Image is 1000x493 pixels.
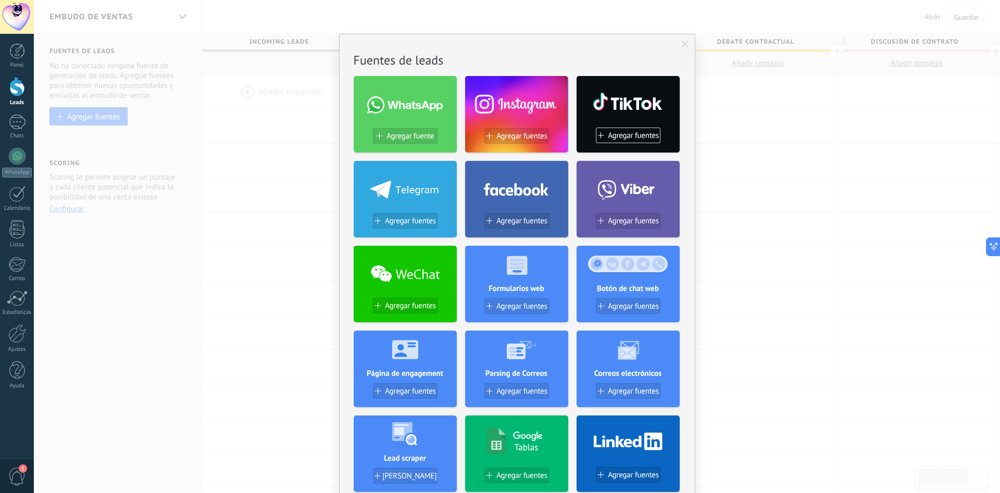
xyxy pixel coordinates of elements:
h4: Correos electrónicos [577,369,680,378]
button: Agregar fuentes [484,383,549,399]
span: [PERSON_NAME] [382,472,436,481]
button: Agregar fuentes [596,383,660,399]
h4: Botón de chat web [577,284,680,294]
div: WhatsApp [2,168,32,178]
span: Agregar fuentes [496,471,547,480]
button: [PERSON_NAME] [373,468,438,484]
span: Agregar fuentes [385,217,436,225]
div: Correo [2,275,32,282]
h4: Formularios web [465,284,568,294]
button: Agregar fuentes [484,128,549,144]
span: Agregar fuentes [496,217,547,225]
div: Chats [2,133,32,140]
h4: Página de engagement [354,369,457,378]
span: Agregar fuentes [608,131,659,140]
div: Ayuda [2,383,32,389]
span: Agregar fuentes [496,132,547,141]
span: Agregar fuentes [385,301,436,310]
button: Agregar fuentes [596,467,660,483]
h2: Fuentes de leads [354,52,681,68]
span: Agregar fuentes [496,387,547,396]
span: Agregar fuentes [608,387,659,396]
span: Agregar fuentes [385,387,436,396]
span: Agregar fuentes [608,302,659,311]
button: Agregar fuentes [596,298,660,314]
h4: Lead scraper [354,453,457,463]
button: Agregar fuentes [373,213,438,229]
span: Agregar fuentes [608,471,659,479]
div: Listas [2,242,32,248]
span: Agregar fuentes [496,302,547,311]
button: Agregar fuentes [373,298,438,313]
div: Panel [2,62,32,69]
div: Leads [2,99,32,106]
button: Agregar fuentes [484,298,549,314]
span: 1 [19,464,27,473]
span: Agregar fuente [386,132,434,141]
button: Agregar fuentes [373,383,438,399]
div: Calendario [2,205,32,212]
button: Agregar fuentes [484,467,549,483]
button: Agregar fuente [373,128,438,144]
div: Ajustes [2,346,32,353]
button: Agregar fuentes [596,128,660,143]
h4: Parsing de Correos [465,369,568,378]
button: Agregar fuentes [596,213,660,229]
button: Agregar fuentes [484,213,549,229]
span: Agregar fuentes [608,217,659,225]
div: Estadísticas [2,309,32,316]
h4: Tablas [515,441,539,453]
